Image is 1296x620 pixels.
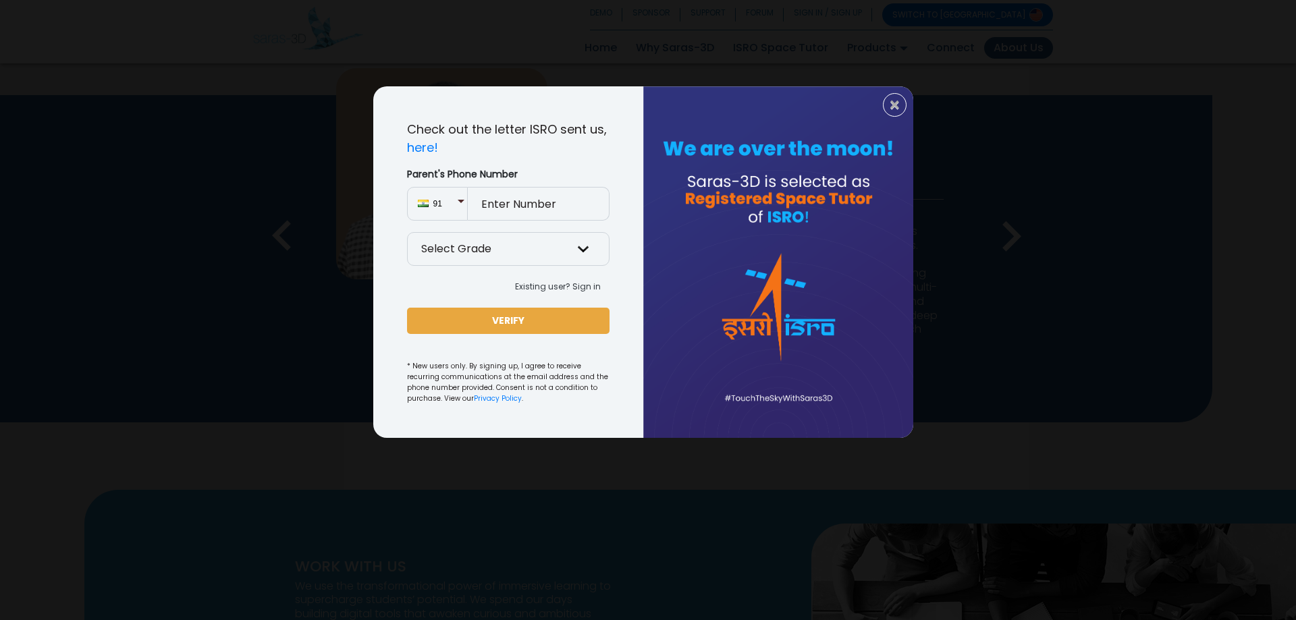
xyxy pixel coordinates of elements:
[883,93,907,117] button: Close
[407,167,610,181] label: Parent's Phone Number
[407,361,610,404] small: * New users only. By signing up, I agree to receive recurring communications at the email address...
[474,393,522,403] a: Privacy Policy
[468,187,610,221] input: Enter Number
[889,96,900,114] span: ×
[506,277,610,297] button: Existing user? Sign in
[407,308,610,334] button: VERIFY
[407,120,610,157] p: Check out the letter ISRO sent us,
[433,198,457,210] span: 91
[407,139,438,156] a: here!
